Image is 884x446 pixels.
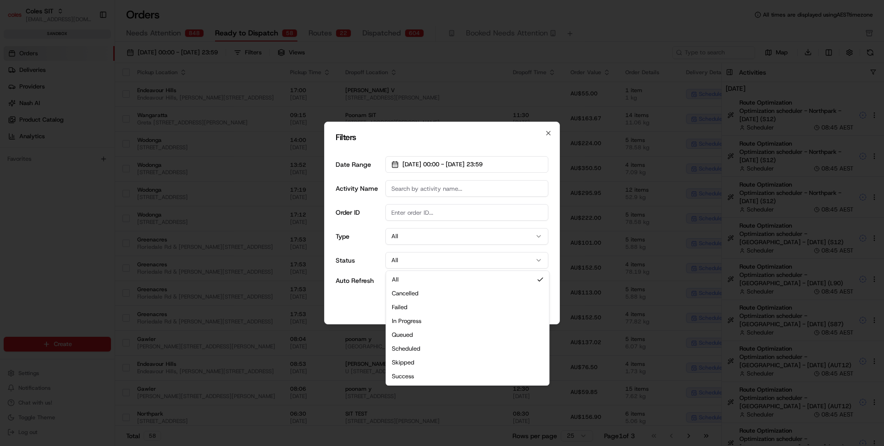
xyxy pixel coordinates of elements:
div: 📗 [9,182,17,189]
span: Knowledge Base [18,181,70,190]
label: Date Range [336,161,371,168]
label: Activity Name [336,185,378,192]
a: 📗Knowledge Base [6,177,74,194]
a: Powered byPylon [65,203,111,211]
button: All [385,252,548,269]
span: All [392,276,399,284]
input: Clear [24,59,152,69]
span: [PERSON_NAME] [29,143,75,150]
label: Auto Refresh [336,277,374,284]
span: [DATE] 00:00 - [DATE] 23:59 [402,160,483,169]
a: 💻API Documentation [74,177,151,194]
span: Pylon [92,204,111,211]
div: We're available if you need us! [41,97,127,105]
span: Queued [392,331,413,339]
input: Search by activity name... [385,180,548,197]
span: Scheduled [392,345,420,353]
span: Skipped [392,358,414,367]
input: Enter order ID... [385,204,548,221]
span: API Documentation [87,181,148,190]
img: 1736555255976-a54dd68f-1ca7-489b-9aae-adbdc363a1c4 [9,88,26,105]
label: Type [336,233,349,240]
span: Failed [392,303,407,311]
div: 💻 [78,182,85,189]
button: All [385,228,548,245]
p: Welcome 👋 [9,37,168,52]
label: Order ID [336,209,360,216]
span: • [76,143,80,150]
span: Cancelled [392,289,419,298]
h2: Filters [336,133,548,141]
button: See all [143,118,168,129]
label: Status [336,257,355,264]
button: Start new chat [157,91,168,102]
div: Past conversations [9,120,62,127]
span: Success [392,372,414,381]
span: In progress [392,317,421,325]
img: 4281594248423_2fcf9dad9f2a874258b8_72.png [19,88,36,105]
span: [DATE] [81,143,100,150]
img: Nash [9,9,28,28]
div: Start new chat [41,88,151,97]
img: Abhishek Arora [9,134,24,149]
